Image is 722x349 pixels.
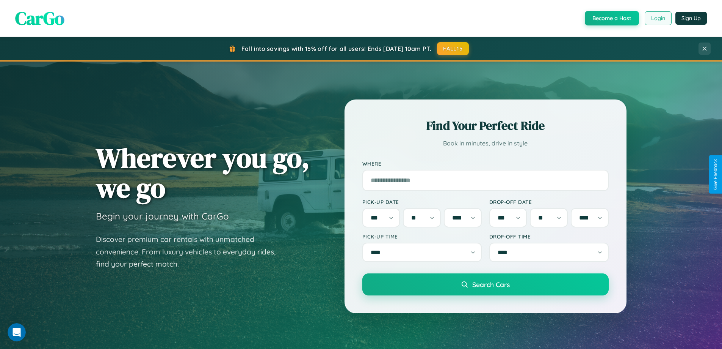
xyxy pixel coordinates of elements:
span: Search Cars [472,280,510,289]
span: CarGo [15,6,64,31]
p: Book in minutes, drive in style [362,138,609,149]
h3: Begin your journey with CarGo [96,210,229,222]
label: Drop-off Time [489,233,609,240]
p: Discover premium car rentals with unmatched convenience. From luxury vehicles to everyday rides, ... [96,233,285,270]
div: Give Feedback [713,159,718,190]
button: Search Cars [362,273,609,295]
h1: Wherever you go, we go [96,143,310,203]
button: Login [645,11,672,25]
label: Pick-up Date [362,199,482,205]
label: Pick-up Time [362,233,482,240]
label: Where [362,160,609,167]
label: Drop-off Date [489,199,609,205]
button: Become a Host [585,11,639,25]
iframe: Intercom live chat [8,323,26,341]
button: FALL15 [437,42,469,55]
span: Fall into savings with 15% off for all users! Ends [DATE] 10am PT. [241,45,431,52]
h2: Find Your Perfect Ride [362,117,609,134]
button: Sign Up [675,12,707,25]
